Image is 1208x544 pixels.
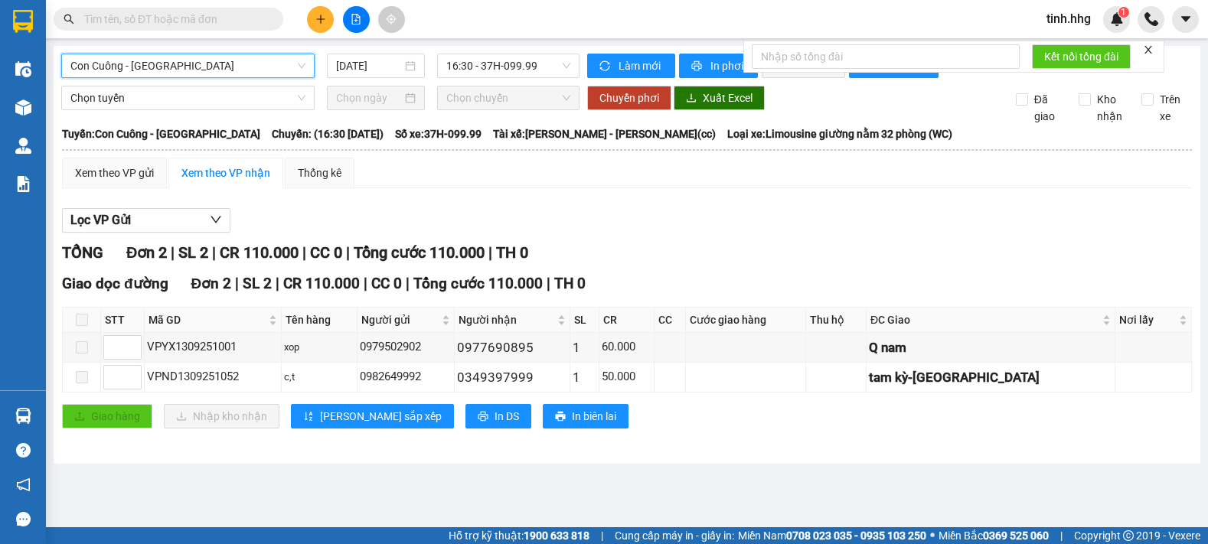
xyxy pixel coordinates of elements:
span: copyright [1123,530,1134,541]
button: downloadXuất Excel [674,86,765,110]
span: | [406,275,410,292]
span: Số xe: 37H-099.99 [395,125,482,142]
div: VPND1309251052 [147,368,279,386]
sup: 1 [1118,7,1129,18]
span: In DS [495,408,519,425]
div: xop [284,340,354,355]
span: Chọn tuyến [70,86,305,109]
th: CR [599,308,655,333]
div: 0982649992 [360,368,452,386]
button: plus [307,6,334,33]
span: | [601,527,603,544]
button: Lọc VP Gửi [62,208,230,233]
input: Chọn ngày [336,90,402,106]
span: Lọc VP Gửi [70,210,131,230]
div: c,t [284,370,354,385]
div: 60.000 [602,338,651,357]
span: plus [315,14,326,24]
span: Chọn chuyến [446,86,570,109]
span: TH 0 [554,275,586,292]
span: In biên lai [572,408,616,425]
span: printer [555,411,566,423]
span: Kết nối tổng đài [1044,48,1118,65]
img: icon-new-feature [1110,12,1124,26]
span: | [346,243,350,262]
span: Đơn 2 [191,275,232,292]
span: SL 2 [178,243,208,262]
strong: 0708 023 035 - 0935 103 250 [786,529,926,542]
span: | [1060,527,1063,544]
span: TỔNG [62,243,103,262]
span: Trên xe [1154,91,1193,125]
button: downloadNhập kho nhận [164,404,279,428]
td: VPND1309251052 [145,363,282,393]
span: | [302,243,306,262]
div: Q nam [869,337,1112,358]
div: 1 [573,337,596,358]
span: Cung cấp máy in - giấy in: [615,527,734,544]
span: message [16,512,31,526]
span: tinh.hhg [1034,9,1103,28]
div: 0977690895 [457,337,567,358]
span: 1 [1121,7,1126,18]
span: question-circle [16,443,31,458]
span: sync [599,60,612,73]
span: Làm mới [619,57,663,74]
span: printer [478,411,488,423]
span: Chuyến: (16:30 [DATE]) [272,125,384,142]
div: 1 [573,367,596,388]
span: | [171,243,175,262]
th: Cước giao hàng [686,308,806,333]
img: warehouse-icon [15,408,31,424]
span: CR 110.000 [220,243,299,262]
button: printerIn biên lai [543,404,628,428]
button: aim [378,6,405,33]
span: Tổng cước 110.000 [354,243,485,262]
span: search [64,14,74,24]
th: SL [570,308,599,333]
span: close [1143,44,1154,55]
div: Xem theo VP nhận [181,165,270,181]
span: file-add [351,14,361,24]
span: [PERSON_NAME] sắp xếp [320,408,442,425]
span: notification [16,477,31,492]
span: 16:30 - 37H-099.99 [446,54,570,77]
span: Con Cuông - Quảng Ngãi [70,54,305,77]
button: printerIn phơi [679,54,758,78]
span: | [235,275,239,292]
div: VPYX1309251001 [147,338,279,357]
span: download [686,93,697,105]
div: Xem theo VP gửi [75,165,154,181]
button: uploadGiao hàng [62,404,152,428]
span: Đơn 2 [126,243,167,262]
span: ĐC Giao [870,311,1099,328]
span: | [547,275,550,292]
span: CC 0 [371,275,402,292]
span: TH 0 [496,243,528,262]
span: printer [691,60,704,73]
span: CR 110.000 [283,275,360,292]
span: SL 2 [243,275,272,292]
th: CC [655,308,686,333]
span: | [488,243,492,262]
span: Kho nhận [1091,91,1130,125]
button: sort-ascending[PERSON_NAME] sắp xếp [291,404,454,428]
input: Tìm tên, số ĐT hoặc mã đơn [84,11,265,28]
span: Người nhận [459,311,554,328]
td: VPYX1309251001 [145,333,282,363]
strong: 1900 633 818 [524,529,589,542]
div: 50.000 [602,368,651,386]
img: logo-vxr [13,10,33,33]
b: Tuyến: Con Cuông - [GEOGRAPHIC_DATA] [62,128,260,140]
input: Nhập số tổng đài [752,44,1020,69]
span: ⚪️ [930,533,935,539]
span: CC 0 [310,243,342,262]
input: 13/09/2025 [336,57,402,74]
span: Người gửi [361,311,439,328]
span: | [212,243,216,262]
img: warehouse-icon [15,138,31,154]
span: | [364,275,367,292]
span: Nơi lấy [1119,311,1176,328]
div: tam kỳ-[GEOGRAPHIC_DATA] [869,367,1112,388]
th: Thu hộ [806,308,867,333]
